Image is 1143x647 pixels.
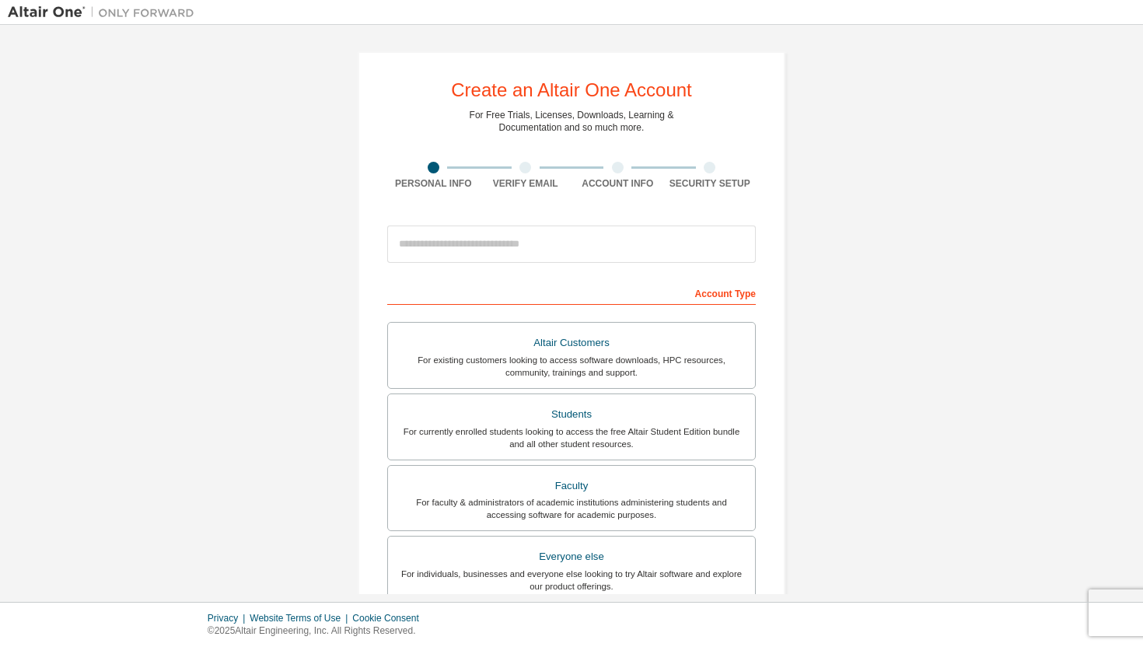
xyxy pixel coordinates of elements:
div: Create an Altair One Account [451,81,692,100]
div: For Free Trials, Licenses, Downloads, Learning & Documentation and so much more. [470,109,674,134]
div: Website Terms of Use [250,612,352,624]
div: Faculty [397,475,746,497]
div: Security Setup [664,177,757,190]
div: For individuals, businesses and everyone else looking to try Altair software and explore our prod... [397,568,746,593]
div: Altair Customers [397,332,746,354]
div: Students [397,404,746,425]
div: For faculty & administrators of academic institutions administering students and accessing softwa... [397,496,746,521]
div: Everyone else [397,546,746,568]
div: Privacy [208,612,250,624]
div: Cookie Consent [352,612,428,624]
img: Altair One [8,5,202,20]
div: Account Info [571,177,664,190]
div: Account Type [387,280,756,305]
div: For existing customers looking to access software downloads, HPC resources, community, trainings ... [397,354,746,379]
div: For currently enrolled students looking to access the free Altair Student Edition bundle and all ... [397,425,746,450]
div: Personal Info [387,177,480,190]
div: Verify Email [480,177,572,190]
p: © 2025 Altair Engineering, Inc. All Rights Reserved. [208,624,428,638]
